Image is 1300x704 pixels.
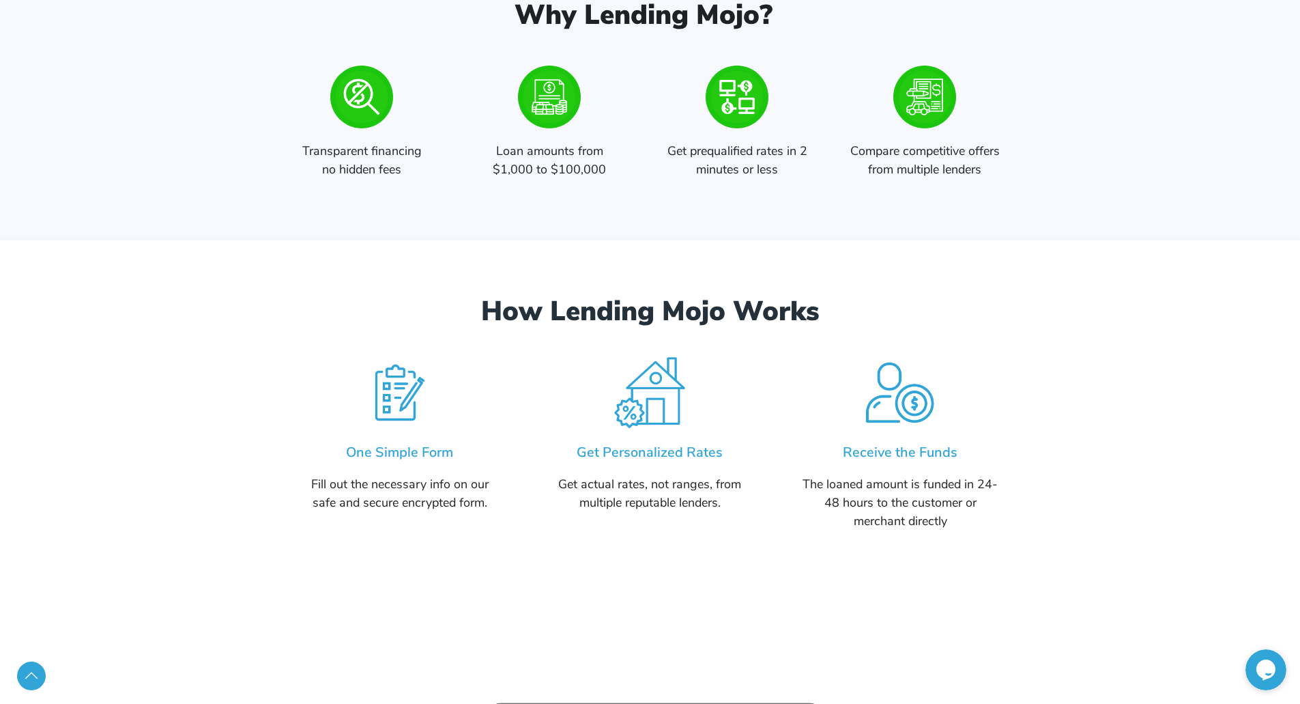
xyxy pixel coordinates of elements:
p: Compare competitive offers from multiple lenders [845,142,1005,186]
img: compare-rates [706,66,768,128]
h5: Get Personalized Rates [552,444,748,462]
img: get-personalized-rates [598,341,701,444]
img: get-your-money [849,341,951,444]
h5: Receive the Funds [803,444,998,462]
iframe: chat widget [1245,649,1286,690]
h5: One Simple Form [302,444,498,462]
p: Transparent financing no hidden fees [282,142,442,186]
p: Fill out the necessary info on our safe and secure encrypted form. [302,475,498,519]
img: one-simple-form [349,341,451,444]
img: loan-amounts [518,66,581,128]
h2: How Lending Mojo Works [289,295,1012,328]
img: prequalified-rates [893,66,956,128]
p: Get actual rates, not ranges, from multiple reputable lenders. [552,475,748,519]
img: free-to-use [330,66,393,128]
p: The loaned amount is funded in 24-48 hours to the customer or merchant directly [803,475,998,537]
p: Loan amounts from $1,000 to $100,000 [470,142,630,186]
p: Get prequalified rates in 2 minutes or less [657,142,818,186]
